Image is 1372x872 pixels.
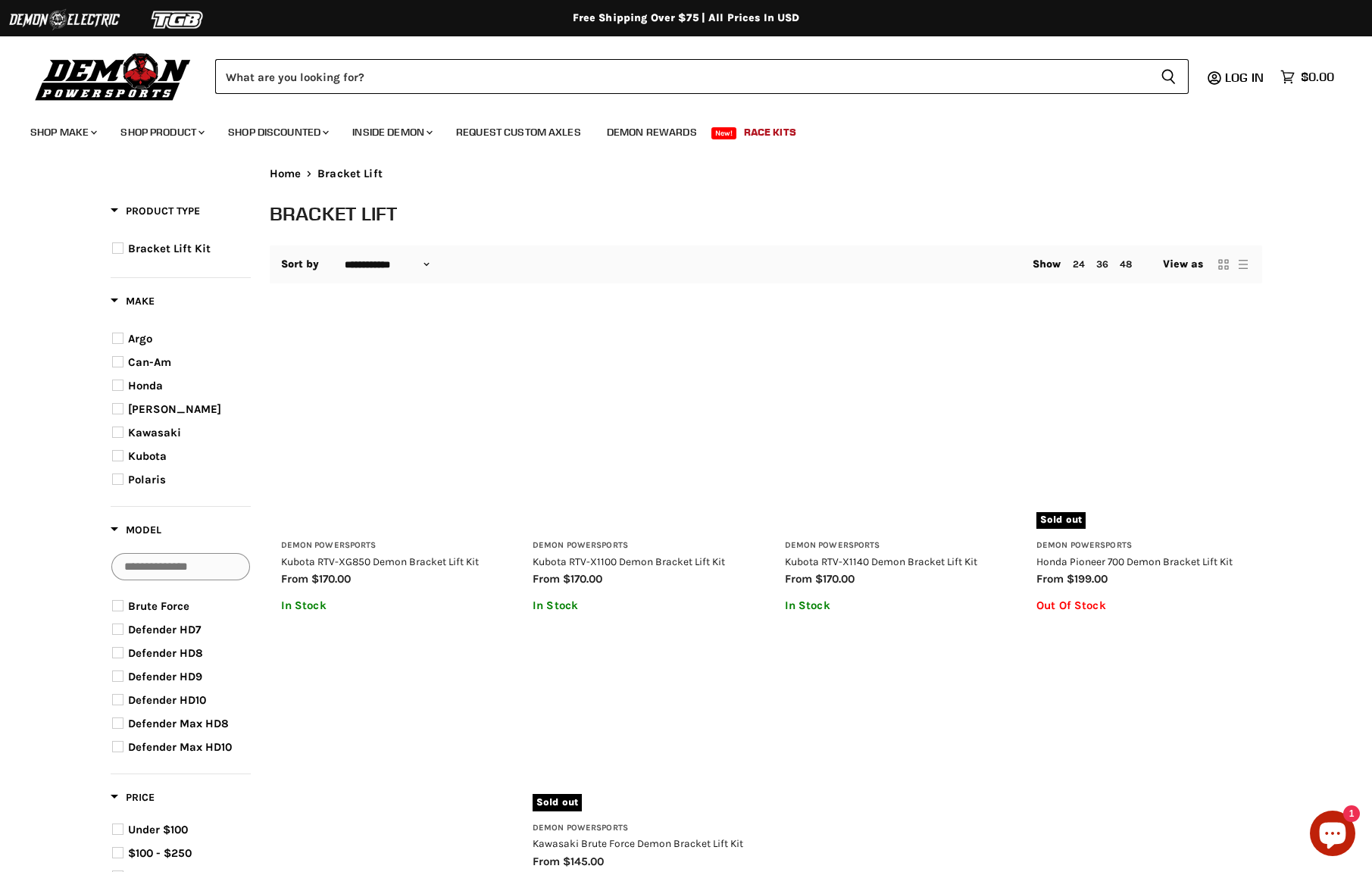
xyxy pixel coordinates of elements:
span: Defender Max HD8 [128,717,229,730]
h3: Demon Powersports [1036,540,1251,552]
a: Request Custom Axles [445,117,592,148]
span: $199.00 [1067,572,1108,586]
span: Defender HD7 [128,623,201,636]
span: from [785,572,812,586]
h3: Demon Powersports [533,540,747,552]
img: Demon Electric Logo 2 [8,5,121,34]
a: Log in [1218,70,1273,84]
button: Search [1149,59,1189,94]
a: 24 [1073,258,1085,270]
a: Honda Pioneer 700 Demon Bracket Lift Kit [1036,555,1233,567]
span: $170.00 [815,572,855,586]
span: Under $100 [128,823,188,836]
a: Honda TRX300 Demon Bracket Lift Kit [785,651,999,865]
p: Out Of Stock [1036,599,1251,612]
img: Demon Powersports [30,49,196,103]
a: Kubota RTV-X1140 Demon Bracket Lift Kit [785,555,977,567]
span: Log in [1225,70,1264,85]
span: Defender HD10 [128,693,206,707]
span: Defender HD9 [128,670,202,683]
a: Honda Pioneer 700 Demon Bracket Lift KitSold out [1036,315,1251,530]
button: list view [1236,257,1251,272]
a: Shop Make [19,117,106,148]
button: Filter by Model [111,523,161,542]
button: Filter by Price [111,790,155,809]
a: Kubota RTV-X1140 Demon Bracket Lift Kit [785,315,999,530]
span: Honda [128,379,163,392]
span: Show [1033,258,1061,270]
span: $170.00 [311,572,351,586]
div: Free Shipping Over $75 | All Prices In USD [80,11,1292,25]
span: Polaris [128,473,166,486]
span: Sold out [533,794,582,811]
h1: Bracket Lift [270,201,1262,226]
span: Brute Force [128,599,189,613]
a: 48 [1120,258,1132,270]
h3: Demon Powersports [281,540,495,552]
a: Demon Rewards [595,117,708,148]
a: Kubota RTV-X1100 Demon Bracket Lift Kit [533,555,725,567]
a: Kawasaki Brute Force Demon Bracket Lift Kit [533,837,743,849]
span: Product Type [111,205,200,217]
p: In Stock [533,599,747,612]
span: from [533,855,560,868]
span: Make [111,295,155,308]
span: from [1036,572,1064,586]
ul: Main menu [19,111,1330,148]
a: Kubota RTV-X1120 Demon Bracket Lift Kit [281,651,495,865]
span: View as [1163,258,1204,270]
a: Race Kits [733,117,808,148]
label: Sort by [281,258,320,270]
a: Shop Discounted [217,117,338,148]
a: Shop Product [109,117,214,148]
span: Defender Max HD10 [128,740,232,754]
form: Product [215,59,1189,94]
span: Kubota [128,449,167,463]
span: $145.00 [563,855,604,868]
span: $170.00 [563,572,602,586]
span: Price [111,791,155,804]
span: from [281,572,308,586]
a: $0.00 [1273,66,1342,88]
a: Home [270,167,302,180]
a: Yamaha Kodiak 700 Demon Bracket Lift Kit [1036,651,1251,865]
nav: Collection utilities [270,245,1262,283]
span: $0.00 [1301,70,1334,84]
inbox-online-store-chat: Shopify online store chat [1305,811,1360,860]
button: Filter by Make [111,294,155,313]
button: Filter by Product Type [111,204,200,223]
span: [PERSON_NAME] [128,402,221,416]
span: Argo [128,332,152,345]
p: In Stock [281,599,495,612]
a: Kawasaki Brute Force Demon Bracket Lift KitSold out [533,651,747,811]
h3: Demon Powersports [533,823,747,834]
a: 36 [1096,258,1108,270]
span: New! [711,127,737,139]
span: from [533,572,560,586]
span: Kawasaki [128,426,181,439]
span: Bracket Lift [317,167,383,180]
img: TGB Logo 2 [121,5,235,34]
span: Bracket Lift Kit [128,242,211,255]
button: grid view [1216,257,1231,272]
input: Search [215,59,1149,94]
input: Search Options [111,553,250,580]
span: Can-Am [128,355,171,369]
p: In Stock [785,599,999,612]
a: Inside Demon [341,117,442,148]
a: Kubota RTV-XG850 Demon Bracket Lift Kit [281,315,495,530]
nav: Breadcrumbs [270,167,1262,180]
span: Sold out [1036,512,1086,529]
span: Defender HD8 [128,646,203,660]
h3: Demon Powersports [785,540,999,552]
a: Kubota RTV-X1100 Demon Bracket Lift Kit [533,315,747,530]
span: Model [111,524,161,536]
a: Kubota RTV-XG850 Demon Bracket Lift Kit [281,555,479,567]
span: $100 - $250 [128,846,192,860]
